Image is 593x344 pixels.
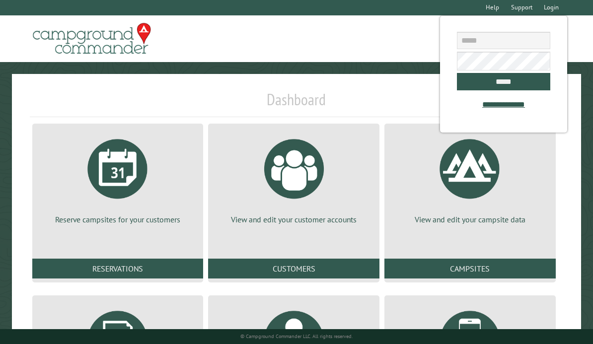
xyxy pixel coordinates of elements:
[220,214,368,225] p: View and edit your customer accounts
[44,214,192,225] p: Reserve campsites for your customers
[30,90,564,117] h1: Dashboard
[396,214,544,225] p: View and edit your campsite data
[208,259,379,278] a: Customers
[32,259,204,278] a: Reservations
[240,333,353,340] small: © Campground Commander LLC. All rights reserved.
[384,259,556,278] a: Campsites
[396,132,544,225] a: View and edit your campsite data
[220,132,368,225] a: View and edit your customer accounts
[30,19,154,58] img: Campground Commander
[44,132,192,225] a: Reserve campsites for your customers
